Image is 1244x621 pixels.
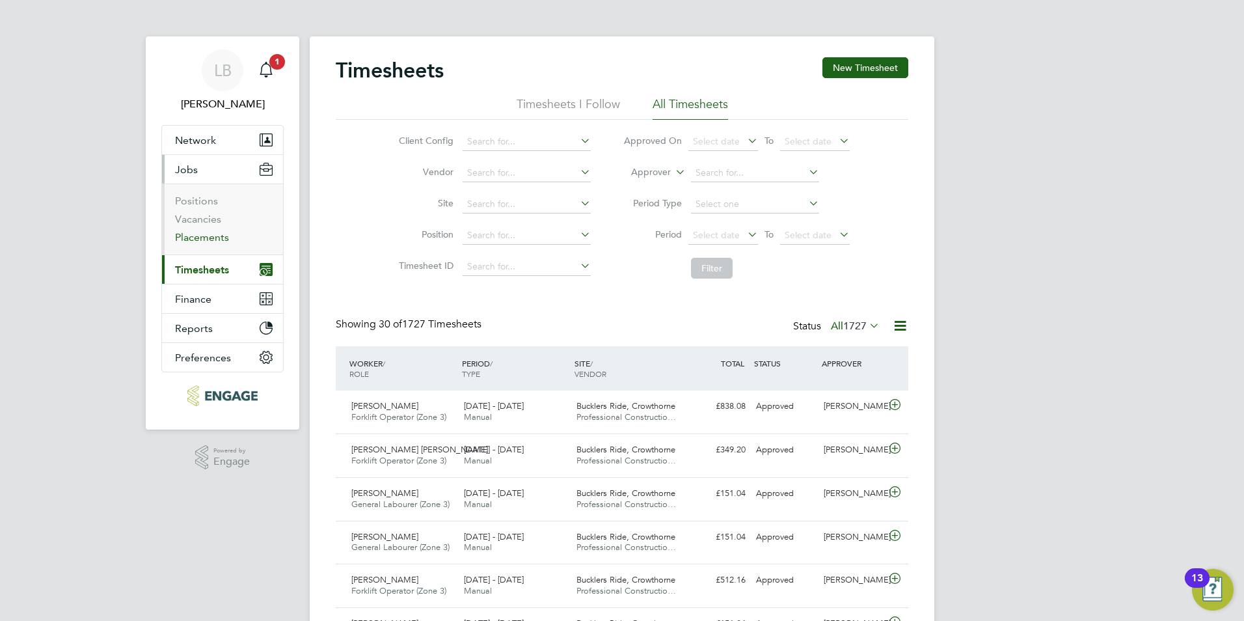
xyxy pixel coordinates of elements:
[161,385,284,406] a: Go to home page
[463,164,591,182] input: Search for...
[351,411,446,422] span: Forklift Operator (Zone 3)
[693,135,740,147] span: Select date
[785,135,832,147] span: Select date
[576,455,676,466] span: Professional Constructio…
[623,135,682,146] label: Approved On
[161,49,284,112] a: LB[PERSON_NAME]
[253,49,279,91] a: 1
[683,483,751,504] div: £151.04
[517,96,620,120] li: Timesheets I Follow
[464,499,492,510] span: Manual
[395,197,453,209] label: Site
[175,352,231,364] span: Preferences
[751,527,818,548] div: Approved
[175,231,229,243] a: Placements
[653,96,728,120] li: All Timesheets
[1192,569,1234,611] button: Open Resource Center, 13 new notifications
[162,155,283,184] button: Jobs
[464,400,524,411] span: [DATE] - [DATE]
[463,195,591,214] input: Search for...
[691,258,733,279] button: Filter
[349,368,369,379] span: ROLE
[490,358,493,368] span: /
[213,445,250,456] span: Powered by
[818,527,886,548] div: [PERSON_NAME]
[175,195,218,207] a: Positions
[576,574,675,585] span: Bucklers Ride, Crowthorne
[195,445,250,470] a: Powered byEngage
[751,483,818,504] div: Approved
[175,322,213,335] span: Reports
[761,226,777,243] span: To
[336,318,484,331] div: Showing
[576,488,675,499] span: Bucklers Ride, Crowthorne
[751,439,818,461] div: Approved
[751,396,818,417] div: Approved
[162,255,283,284] button: Timesheets
[395,228,453,240] label: Position
[818,439,886,461] div: [PERSON_NAME]
[576,531,675,542] span: Bucklers Ride, Crowthorne
[691,195,819,214] input: Select one
[693,229,740,241] span: Select date
[351,400,418,411] span: [PERSON_NAME]
[161,96,284,112] span: Lauren Bowron
[831,320,880,333] label: All
[691,164,819,182] input: Search for...
[346,352,459,385] div: WORKER
[721,358,744,368] span: TOTAL
[464,444,524,455] span: [DATE] - [DATE]
[463,258,591,276] input: Search for...
[463,133,591,151] input: Search for...
[761,132,777,149] span: To
[683,439,751,461] div: £349.20
[269,54,285,70] span: 1
[175,134,216,146] span: Network
[818,352,886,375] div: APPROVER
[351,455,446,466] span: Forklift Operator (Zone 3)
[175,264,229,276] span: Timesheets
[351,542,450,553] span: General Labourer (Zone 3)
[623,197,682,209] label: Period Type
[462,368,480,379] span: TYPE
[379,318,481,331] span: 1727 Timesheets
[571,352,684,385] div: SITE
[379,318,402,331] span: 30 of
[214,62,232,79] span: LB
[683,570,751,591] div: £512.16
[162,126,283,154] button: Network
[464,455,492,466] span: Manual
[463,227,591,245] input: Search for...
[1191,578,1203,595] div: 13
[793,318,882,336] div: Status
[175,213,221,225] a: Vacancies
[175,293,211,305] span: Finance
[464,411,492,422] span: Manual
[576,499,676,510] span: Professional Constructio…
[818,396,886,417] div: [PERSON_NAME]
[464,488,524,499] span: [DATE] - [DATE]
[464,574,524,585] span: [DATE] - [DATE]
[162,184,283,255] div: Jobs
[162,284,283,313] button: Finance
[785,229,832,241] span: Select date
[623,228,682,240] label: Period
[351,444,488,455] span: [PERSON_NAME] [PERSON_NAME]
[187,385,257,406] img: pcrnet-logo-retina.png
[576,444,675,455] span: Bucklers Ride, Crowthorne
[751,352,818,375] div: STATUS
[590,358,593,368] span: /
[464,531,524,542] span: [DATE] - [DATE]
[464,542,492,553] span: Manual
[818,570,886,591] div: [PERSON_NAME]
[612,166,671,179] label: Approver
[575,368,606,379] span: VENDOR
[818,483,886,504] div: [PERSON_NAME]
[751,570,818,591] div: Approved
[146,36,299,430] nav: Main navigation
[395,166,453,178] label: Vendor
[162,314,283,342] button: Reports
[459,352,571,385] div: PERIOD
[351,574,418,585] span: [PERSON_NAME]
[336,57,444,83] h2: Timesheets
